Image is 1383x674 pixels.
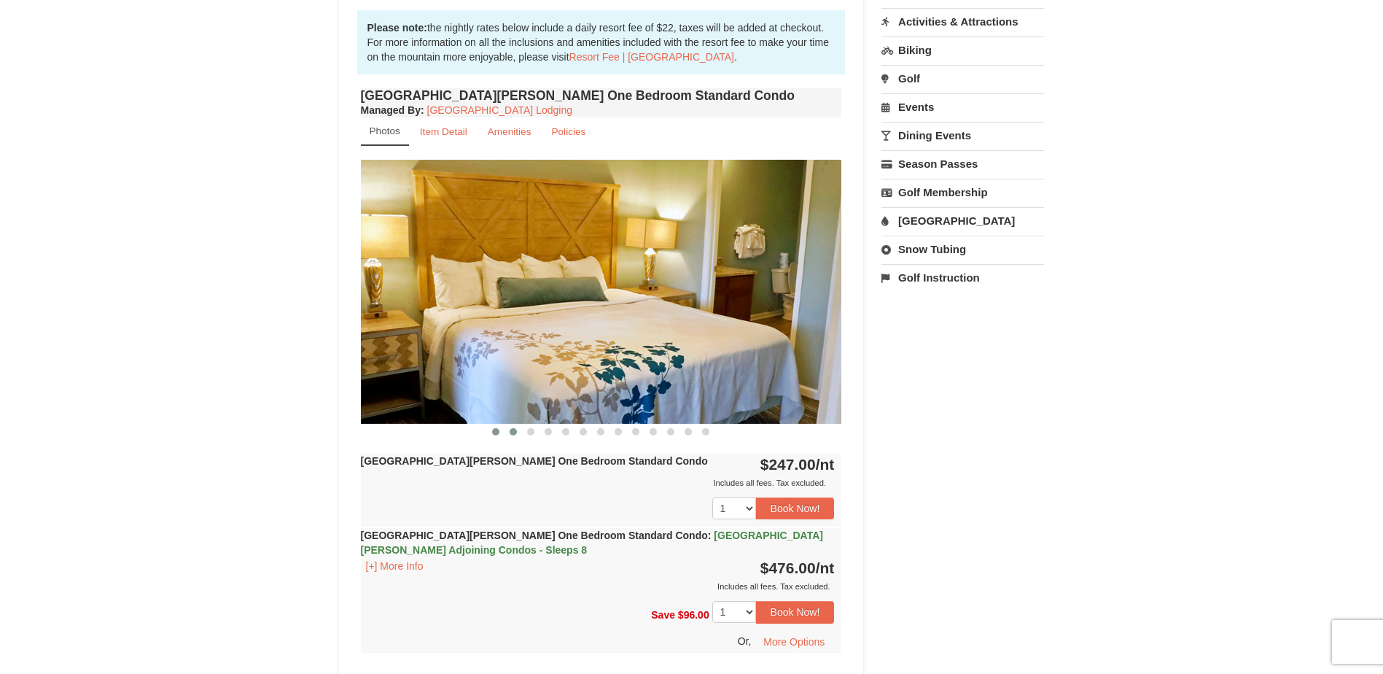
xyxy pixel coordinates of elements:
[361,558,429,574] button: [+] More Info
[361,160,842,423] img: 18876286-121-55434444.jpg
[881,179,1044,206] a: Golf Membership
[738,635,752,646] span: Or,
[551,126,585,137] small: Policies
[754,631,834,653] button: More Options
[361,530,823,556] strong: [GEOGRAPHIC_DATA][PERSON_NAME] One Bedroom Standard Condo
[361,579,835,594] div: Includes all fees. Tax excluded.
[881,93,1044,120] a: Events
[881,150,1044,177] a: Season Passes
[881,264,1044,291] a: Golf Instruction
[367,22,427,34] strong: Please note:
[816,456,835,473] span: /nt
[760,559,816,576] span: $476.00
[370,125,400,136] small: Photos
[881,236,1044,263] a: Snow Tubing
[756,601,835,623] button: Book Now!
[708,530,712,541] span: :
[361,88,842,103] h4: [GEOGRAPHIC_DATA][PERSON_NAME] One Bedroom Standard Condo
[881,36,1044,63] a: Biking
[651,609,675,621] span: Save
[569,51,734,63] a: Resort Fee | [GEOGRAPHIC_DATA]
[881,8,1044,35] a: Activities & Attractions
[427,104,572,116] a: [GEOGRAPHIC_DATA] Lodging
[756,497,835,519] button: Book Now!
[881,122,1044,149] a: Dining Events
[488,126,531,137] small: Amenities
[678,609,709,621] span: $96.00
[816,559,835,576] span: /nt
[881,65,1044,92] a: Golf
[361,104,421,116] span: Managed By
[410,117,477,146] a: Item Detail
[361,104,424,116] strong: :
[420,126,467,137] small: Item Detail
[361,476,835,490] div: Includes all fees. Tax excluded.
[760,456,835,473] strong: $247.00
[542,117,595,146] a: Policies
[357,10,846,74] div: the nightly rates below include a daily resort fee of $22, taxes will be added at checkout. For m...
[361,455,708,467] strong: [GEOGRAPHIC_DATA][PERSON_NAME] One Bedroom Standard Condo
[881,207,1044,234] a: [GEOGRAPHIC_DATA]
[478,117,541,146] a: Amenities
[361,117,409,146] a: Photos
